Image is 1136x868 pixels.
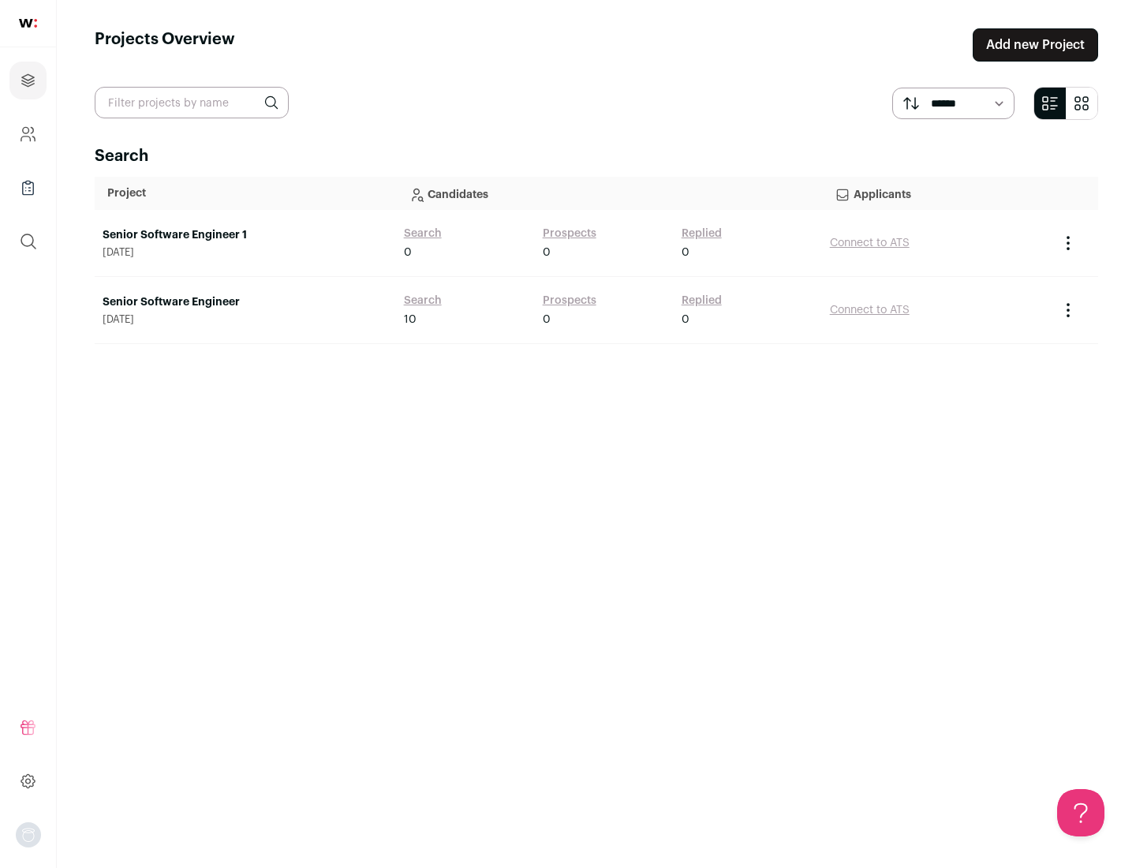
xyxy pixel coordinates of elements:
input: Filter projects by name [95,87,289,118]
a: Replied [682,293,722,309]
span: 0 [404,245,412,260]
a: Prospects [543,226,596,241]
a: Connect to ATS [830,238,910,249]
a: Search [404,226,442,241]
a: Connect to ATS [830,305,910,316]
a: Company and ATS Settings [9,115,47,153]
a: Replied [682,226,722,241]
p: Project [107,185,383,201]
a: Company Lists [9,169,47,207]
span: 0 [543,312,551,327]
img: nopic.png [16,822,41,847]
p: Candidates [409,178,809,209]
button: Project Actions [1059,301,1078,320]
span: [DATE] [103,246,388,259]
h2: Search [95,145,1098,167]
a: Senior Software Engineer 1 [103,227,388,243]
a: Add new Project [973,28,1098,62]
iframe: Help Scout Beacon - Open [1057,789,1104,836]
a: Projects [9,62,47,99]
span: 0 [682,245,689,260]
span: 0 [543,245,551,260]
span: 0 [682,312,689,327]
img: wellfound-shorthand-0d5821cbd27db2630d0214b213865d53afaa358527fdda9d0ea32b1df1b89c2c.svg [19,19,37,28]
p: Applicants [835,178,1038,209]
span: [DATE] [103,313,388,326]
a: Senior Software Engineer [103,294,388,310]
h1: Projects Overview [95,28,235,62]
span: 10 [404,312,417,327]
a: Search [404,293,442,309]
button: Project Actions [1059,234,1078,253]
button: Open dropdown [16,822,41,847]
a: Prospects [543,293,596,309]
